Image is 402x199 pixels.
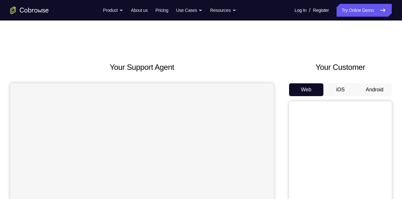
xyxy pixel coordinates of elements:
button: iOS [323,83,358,96]
a: Go to the home page [10,6,49,14]
h2: Your Support Agent [10,62,274,73]
button: Use Cases [176,4,202,17]
span: / [309,6,310,14]
button: Web [289,83,323,96]
button: Resources [210,4,236,17]
a: Log In [295,4,306,17]
button: Product [103,4,123,17]
a: Pricing [155,4,168,17]
a: Try Online Demo [337,4,392,17]
a: Register [313,4,329,17]
h2: Your Customer [289,62,392,73]
a: About us [131,4,148,17]
button: Android [357,83,392,96]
